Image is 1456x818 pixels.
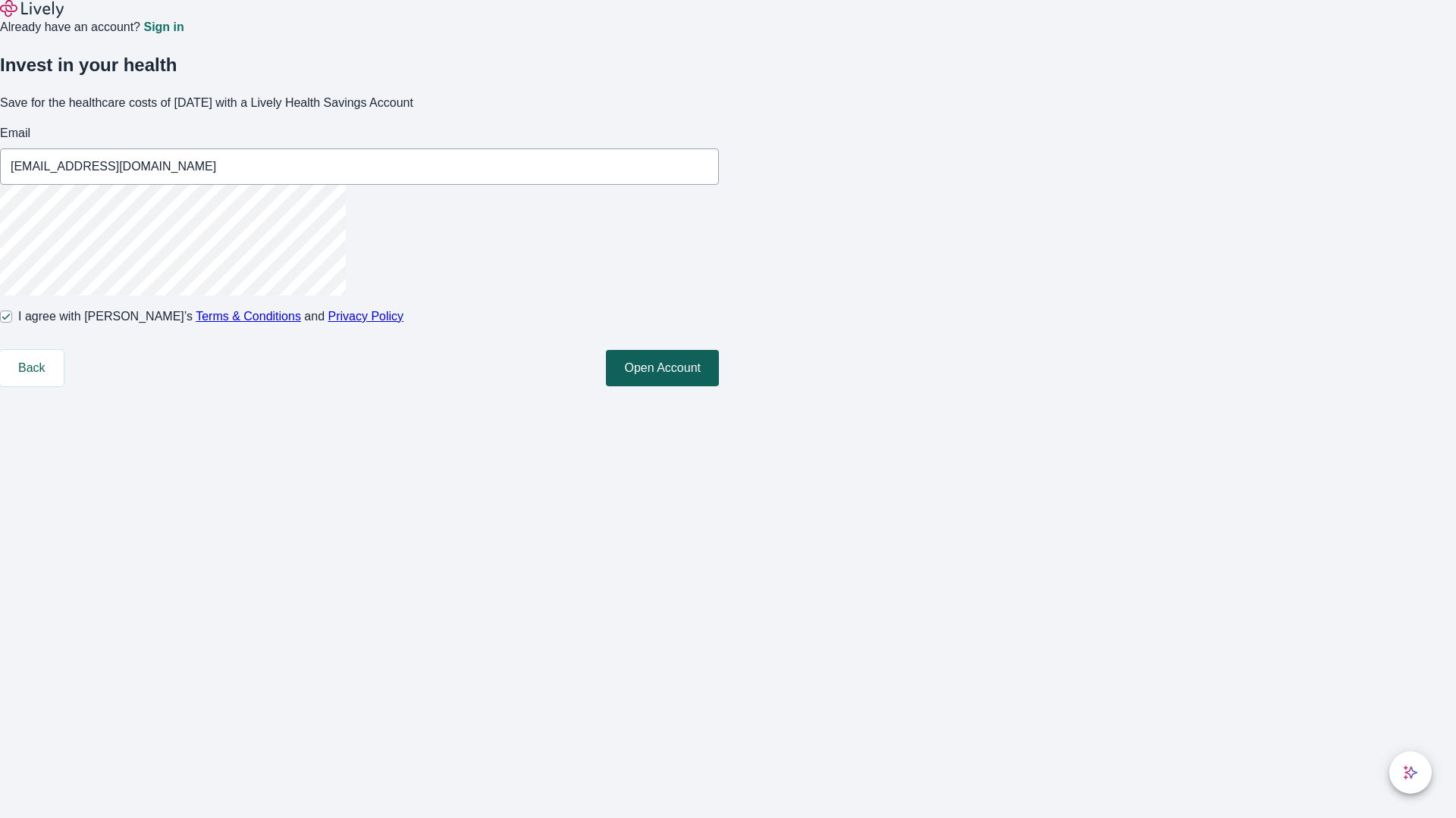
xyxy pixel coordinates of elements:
span: I agree with [PERSON_NAME]’s and [18,308,403,326]
a: Sign in [143,21,184,33]
button: Open Account [606,350,719,386]
button: chat [1389,751,1432,794]
a: Privacy Policy [328,310,404,323]
a: Terms & Conditions [196,310,301,323]
svg: Lively AI Assistant [1403,765,1418,780]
